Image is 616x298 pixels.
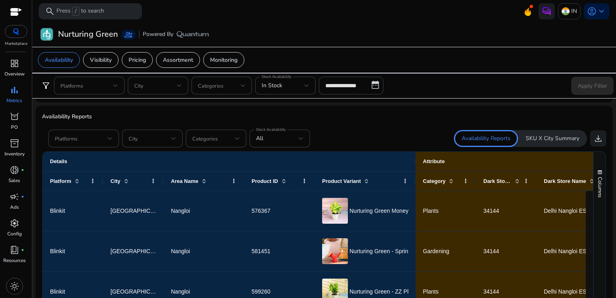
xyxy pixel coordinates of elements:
[3,257,26,264] p: Resources
[72,7,79,16] span: /
[322,198,348,224] img: Product Image
[10,281,19,291] span: light_mode
[350,243,485,260] span: Nurturing Green - Sprinkler for Watering Plants - 1 unit
[4,150,25,157] p: Inventory
[596,177,604,197] span: Columns
[423,178,445,184] span: Category
[110,208,169,214] span: [GEOGRAPHIC_DATA]
[544,208,596,214] span: Delhi Nangloi ES218
[483,208,499,214] span: 34144
[21,248,24,252] span: fiber_manual_record
[41,28,53,40] img: Nurturing Green
[8,177,20,184] p: Sales
[125,31,133,39] span: group_add
[7,230,22,237] p: Config
[45,56,73,64] p: Availability
[322,238,348,264] img: Product Image
[10,85,19,95] span: bar_chart
[483,288,499,295] span: 34144
[571,4,577,18] p: IN
[562,7,570,15] img: in.svg
[262,82,282,89] span: In Stock
[171,248,190,254] span: Nangloi
[50,208,65,214] span: Blinkit
[163,56,193,64] p: Assortment
[423,248,449,254] span: Gardening
[423,288,439,295] span: Plants
[252,178,278,184] span: Product ID
[129,56,146,64] p: Pricing
[462,134,510,143] p: Availability Reports
[45,6,55,16] span: search
[171,178,198,184] span: Area Name
[597,6,606,16] span: keyboard_arrow_down
[590,130,606,147] button: download
[544,288,596,295] span: Delhi Nangloi ES218
[10,192,19,201] span: campaign
[544,248,596,254] span: Delhi Nangloi ES218
[10,245,19,255] span: book_4
[110,288,169,295] span: [GEOGRAPHIC_DATA]
[50,288,65,295] span: Blinkit
[252,288,271,295] span: 599260
[41,81,51,90] span: filter_alt
[50,248,65,254] span: Blinkit
[5,41,27,47] p: Marketplace
[21,168,24,172] span: fiber_manual_record
[262,74,291,80] mat-label: Stock Availability
[256,127,286,132] mat-label: Stock Availability
[56,7,104,16] p: Press to search
[10,139,19,148] span: inventory_2
[42,112,606,121] p: Availability Reports
[483,178,512,184] span: Dark Store ID
[587,6,597,16] span: account_circle
[210,56,237,64] p: Monitoring
[143,30,173,38] span: Powered By
[90,56,112,64] p: Visibility
[252,248,271,254] span: 581451
[58,29,118,39] h3: Nurturing Green
[10,59,19,68] span: dashboard
[50,158,67,164] span: Details
[593,134,603,143] span: download
[110,248,169,254] span: [GEOGRAPHIC_DATA]
[21,195,24,198] span: fiber_manual_record
[483,248,499,254] span: 34144
[11,124,18,131] p: PO
[50,178,71,184] span: Platform
[10,218,19,228] span: settings
[10,165,19,175] span: donut_small
[6,97,22,104] p: Metrics
[544,178,586,184] span: Dark Store Name
[10,204,19,211] p: Ads
[423,208,439,214] span: Plants
[10,112,19,122] span: orders
[322,178,361,184] span: Product Variant
[252,208,271,214] span: 576367
[423,158,445,164] span: Attribute
[526,134,579,143] p: SKU X City Summary
[9,28,23,35] img: QC-logo.svg
[171,288,190,295] span: Nangloi
[121,30,136,40] a: group_add
[256,134,263,142] span: All
[171,208,190,214] span: Nangloi
[110,178,121,184] span: City
[350,203,493,219] span: Nurturing Green Money Plant in Self Watering Pot - 1 unit
[4,70,25,78] p: Overview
